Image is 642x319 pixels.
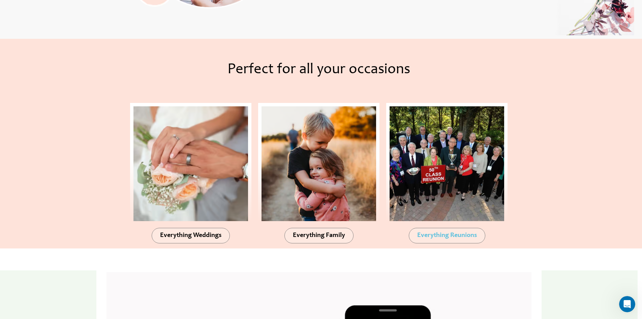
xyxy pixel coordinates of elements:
a: Everything Family [284,228,354,243]
a: Everything Weddings [152,228,230,243]
span: Everything Weddings [160,232,221,239]
iframe: Intercom live chat [619,296,635,312]
img: LiveShare Reunion - Square | Live Photo Slideshow for Events | Create Free Events Album for Any O... [390,106,504,221]
img: home_all_occation_wedding | Live Photo Slideshow for Events | Create Free Events Album for Any Oc... [133,106,248,221]
span: Everything Reunions [417,232,477,239]
img: LiveShare Family - Square | Live Photo Slideshow for Events | Create Free Events Album for Any Oc... [262,106,376,221]
span: Everything Family [293,232,345,239]
h2: Perfect for all your occasions [100,61,538,79]
a: Everything Reunions [409,228,485,243]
